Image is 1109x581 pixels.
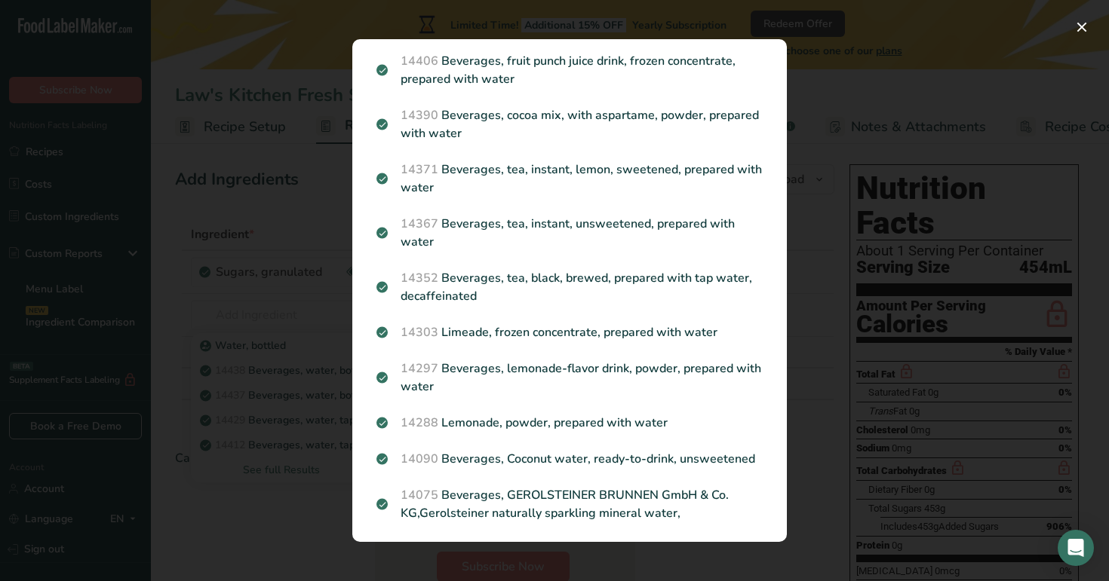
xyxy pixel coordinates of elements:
p: Lemonade, powder, prepared with water [376,414,763,432]
span: 14303 [401,324,438,341]
p: Beverages, Coconut water, ready-to-drink, unsweetened [376,450,763,468]
span: 14390 [401,107,438,124]
span: 14406 [401,53,438,69]
p: Beverages, fruit punch juice drink, frozen concentrate, prepared with water [376,52,763,88]
p: Limeade, frozen concentrate, prepared with water [376,323,763,341]
p: Beverages, tea, black, brewed, prepared with tap water, decaffeinated [376,269,763,305]
p: Beverages, tea, instant, unsweetened, prepared with water [376,215,763,251]
span: 14075 [401,487,438,503]
span: 14352 [401,270,438,286]
p: Beverages, tea, instant, lemon, sweetened, prepared with water [376,161,763,197]
p: Beverages, lemonade-flavor drink, powder, prepared with water [376,359,763,396]
span: 14297 [401,360,438,377]
span: 14367 [401,216,438,232]
span: 14288 [401,414,438,431]
span: 14090 [401,451,438,467]
div: Open Intercom Messenger [1058,530,1094,566]
p: Beverages, GEROLSTEINER BRUNNEN GmbH & Co. KG,Gerolsteiner naturally sparkling mineral water, [376,486,763,522]
span: 14371 [401,161,438,178]
p: Beverages, cocoa mix, with aspartame, powder, prepared with water [376,106,763,142]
